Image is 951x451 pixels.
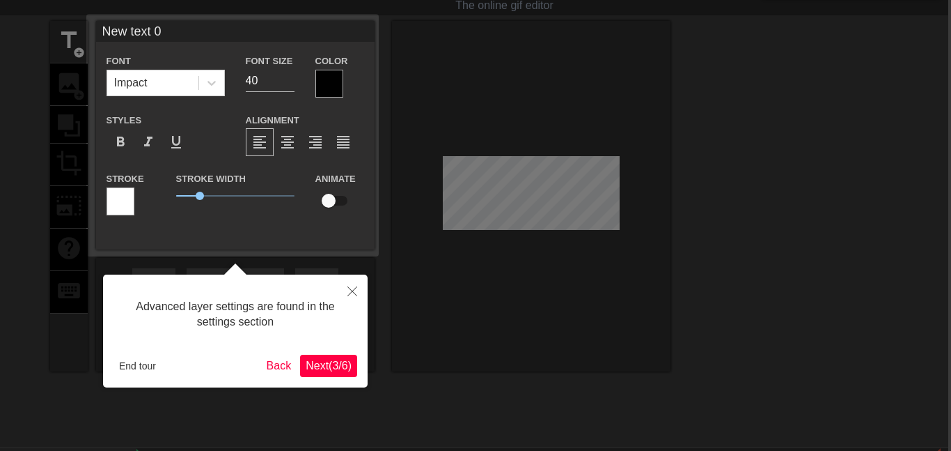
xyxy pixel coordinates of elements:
[337,275,368,307] button: Close
[113,356,162,376] button: End tour
[300,355,357,377] button: Next
[261,355,297,377] button: Back
[306,360,352,372] span: Next ( 3 / 6 )
[113,285,357,344] div: Advanced layer settings are found in the settings section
